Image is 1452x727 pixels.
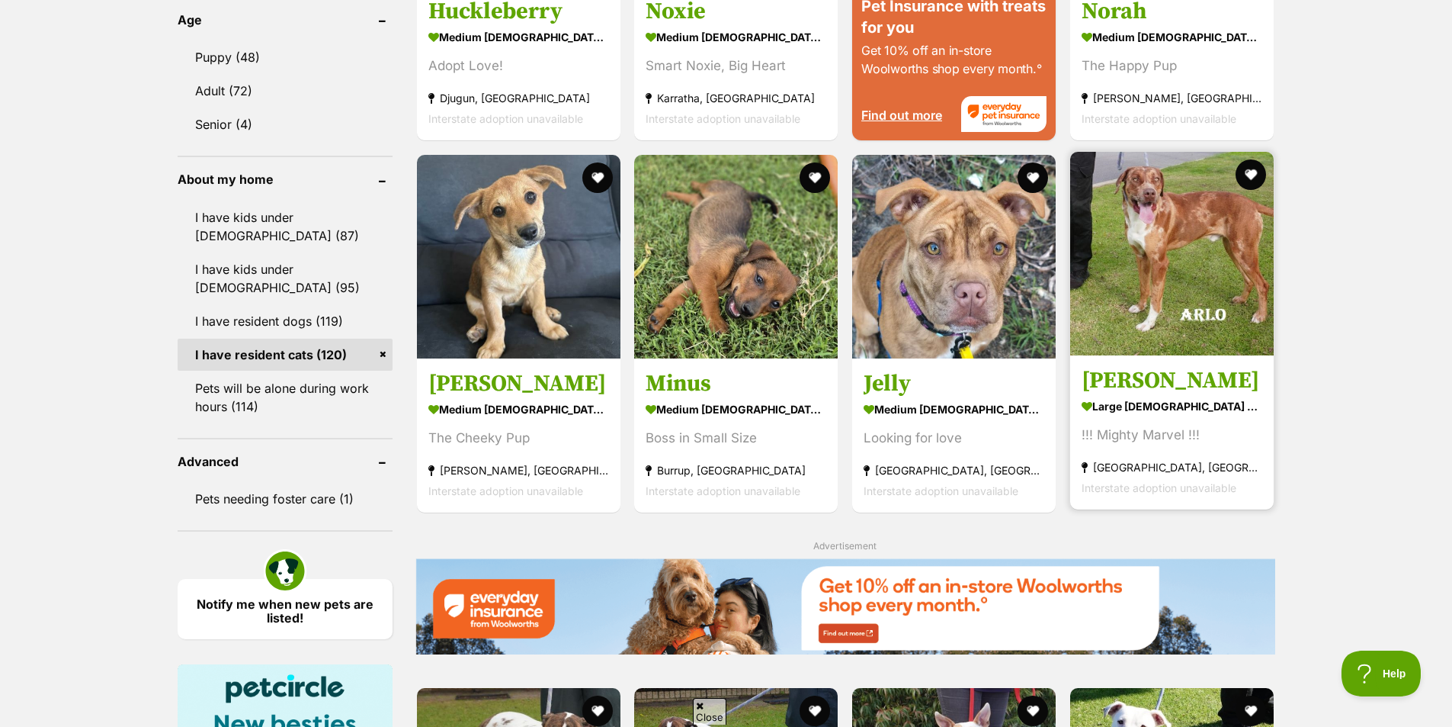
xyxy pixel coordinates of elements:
img: Jelly - Staffordshire Bull Terrier Dog [852,155,1056,359]
button: favourite [1018,696,1048,726]
button: favourite [582,162,612,193]
h3: Minus [646,369,826,398]
h3: [PERSON_NAME] [428,369,609,398]
a: Pets needing foster care (1) [178,483,393,515]
a: Jelly medium [DEMOGRAPHIC_DATA] Dog Looking for love [GEOGRAPHIC_DATA], [GEOGRAPHIC_DATA] Interst... [852,358,1056,513]
strong: medium [DEMOGRAPHIC_DATA] Dog [646,26,826,48]
button: favourite [800,696,830,726]
span: Interstate adoption unavailable [428,484,583,497]
span: Interstate adoption unavailable [1082,112,1236,125]
button: favourite [1018,162,1048,193]
a: Notify me when new pets are listed! [178,579,393,639]
span: Interstate adoption unavailable [646,112,800,125]
a: Adult (72) [178,75,393,107]
img: Arlo - Great Dane x Catahoula Leopard Dog [1070,152,1274,355]
div: Adopt Love! [428,56,609,76]
strong: [PERSON_NAME], [GEOGRAPHIC_DATA] [428,460,609,481]
strong: medium [DEMOGRAPHIC_DATA] Dog [428,398,609,420]
div: Smart Noxie, Big Heart [646,56,826,76]
span: Advertisement [813,540,877,552]
div: !!! Mighty Marvel !!! [1082,425,1262,446]
button: favourite [1236,696,1266,726]
strong: medium [DEMOGRAPHIC_DATA] Dog [428,26,609,48]
a: Puppy (48) [178,41,393,73]
strong: [PERSON_NAME], [GEOGRAPHIC_DATA] [1082,88,1262,108]
span: Interstate adoption unavailable [428,112,583,125]
a: I have kids under [DEMOGRAPHIC_DATA] (87) [178,201,393,252]
h3: Jelly [864,369,1044,398]
a: I have resident cats (120) [178,339,393,371]
strong: Karratha, [GEOGRAPHIC_DATA] [646,88,826,108]
strong: medium [DEMOGRAPHIC_DATA] Dog [1082,26,1262,48]
strong: [GEOGRAPHIC_DATA], [GEOGRAPHIC_DATA] [1082,457,1262,478]
button: favourite [800,162,830,193]
img: Noella - Mixed breed Dog [417,155,620,359]
header: Age [178,13,393,27]
span: Interstate adoption unavailable [646,484,800,497]
div: Looking for love [864,428,1044,449]
a: I have resident dogs (119) [178,305,393,337]
div: The Cheeky Pup [428,428,609,449]
span: Interstate adoption unavailable [864,484,1018,497]
img: Minus - Mixed breed Dog [634,155,838,359]
img: Everyday Insurance promotional banner [415,558,1275,654]
a: I have kids under [DEMOGRAPHIC_DATA] (95) [178,253,393,304]
a: [PERSON_NAME] medium [DEMOGRAPHIC_DATA] Dog The Cheeky Pup [PERSON_NAME], [GEOGRAPHIC_DATA] Inter... [417,358,620,513]
strong: medium [DEMOGRAPHIC_DATA] Dog [646,398,826,420]
header: Advanced [178,455,393,468]
button: favourite [1236,159,1266,190]
div: The Happy Pup [1082,56,1262,76]
strong: large [DEMOGRAPHIC_DATA] Dog [1082,395,1262,417]
button: favourite [582,696,612,726]
strong: Djugun, [GEOGRAPHIC_DATA] [428,88,609,108]
span: Close [693,698,726,725]
a: [PERSON_NAME] large [DEMOGRAPHIC_DATA] Dog !!! Mighty Marvel !!! [GEOGRAPHIC_DATA], [GEOGRAPHIC_D... [1070,355,1274,510]
div: Boss in Small Size [646,428,826,449]
a: Everyday Insurance promotional banner [415,558,1275,657]
header: About my home [178,172,393,186]
strong: Burrup, [GEOGRAPHIC_DATA] [646,460,826,481]
iframe: Help Scout Beacon - Open [1341,651,1422,696]
strong: medium [DEMOGRAPHIC_DATA] Dog [864,398,1044,420]
strong: [GEOGRAPHIC_DATA], [GEOGRAPHIC_DATA] [864,460,1044,481]
a: Pets will be alone during work hours (114) [178,372,393,423]
h3: [PERSON_NAME] [1082,366,1262,395]
a: Minus medium [DEMOGRAPHIC_DATA] Dog Boss in Small Size Burrup, [GEOGRAPHIC_DATA] Interstate adopt... [634,358,838,513]
span: Interstate adoption unavailable [1082,481,1236,494]
a: Senior (4) [178,108,393,140]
